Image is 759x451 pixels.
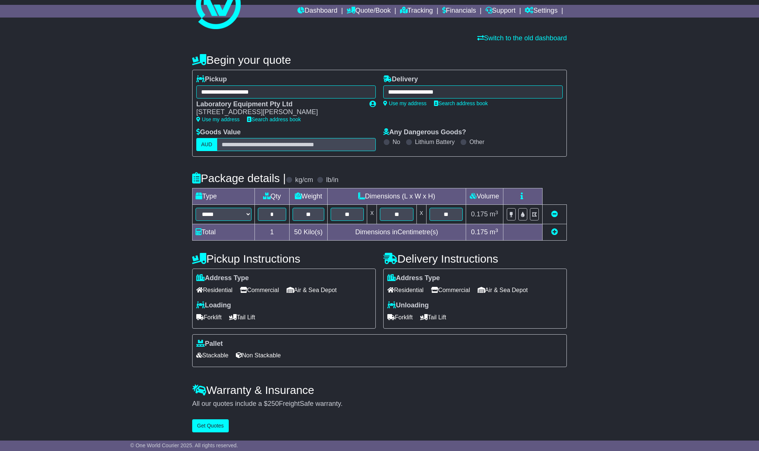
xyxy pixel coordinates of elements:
[383,75,418,84] label: Delivery
[295,176,313,184] label: kg/cm
[196,108,362,116] div: [STREET_ADDRESS][PERSON_NAME]
[196,128,241,137] label: Goods Value
[367,205,377,224] td: x
[268,400,279,407] span: 250
[525,5,557,18] a: Settings
[477,34,567,42] a: Switch to the old dashboard
[387,274,440,282] label: Address Type
[490,210,498,218] span: m
[328,224,466,241] td: Dimensions in Centimetre(s)
[196,100,362,109] div: Laboratory Equipment Pty Ltd
[490,228,498,236] span: m
[383,100,427,106] a: Use my address
[478,284,528,296] span: Air & Sea Depot
[289,188,328,205] td: Weight
[255,188,290,205] td: Qty
[471,228,488,236] span: 0.175
[471,210,488,218] span: 0.175
[387,311,413,323] span: Forklift
[495,210,498,215] sup: 3
[431,284,470,296] span: Commercial
[416,205,426,224] td: x
[196,311,222,323] span: Forklift
[193,188,255,205] td: Type
[434,100,488,106] a: Search address book
[196,284,232,296] span: Residential
[196,75,227,84] label: Pickup
[387,301,429,310] label: Unloading
[383,128,466,137] label: Any Dangerous Goods?
[196,340,223,348] label: Pallet
[393,138,400,145] label: No
[551,228,558,236] a: Add new item
[287,284,337,296] span: Air & Sea Depot
[469,138,484,145] label: Other
[196,116,240,122] a: Use my address
[466,188,503,205] td: Volume
[236,350,281,361] span: Non Stackable
[495,228,498,233] sup: 3
[289,224,328,241] td: Kilo(s)
[255,224,290,241] td: 1
[294,228,302,236] span: 50
[415,138,455,145] label: Lithium Battery
[229,311,255,323] span: Tail Lift
[192,253,376,265] h4: Pickup Instructions
[240,284,279,296] span: Commercial
[247,116,301,122] a: Search address book
[297,5,337,18] a: Dashboard
[192,400,567,408] div: All our quotes include a $ FreightSafe warranty.
[192,172,286,184] h4: Package details |
[196,350,228,361] span: Stackable
[387,284,424,296] span: Residential
[196,301,231,310] label: Loading
[192,384,567,396] h4: Warranty & Insurance
[192,419,229,432] button: Get Quotes
[196,138,217,151] label: AUD
[193,224,255,241] td: Total
[328,188,466,205] td: Dimensions (L x W x H)
[130,442,238,448] span: © One World Courier 2025. All rights reserved.
[485,5,516,18] a: Support
[192,54,567,66] h4: Begin your quote
[551,210,558,218] a: Remove this item
[196,274,249,282] label: Address Type
[442,5,476,18] a: Financials
[400,5,433,18] a: Tracking
[347,5,391,18] a: Quote/Book
[326,176,338,184] label: lb/in
[420,311,446,323] span: Tail Lift
[383,253,567,265] h4: Delivery Instructions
